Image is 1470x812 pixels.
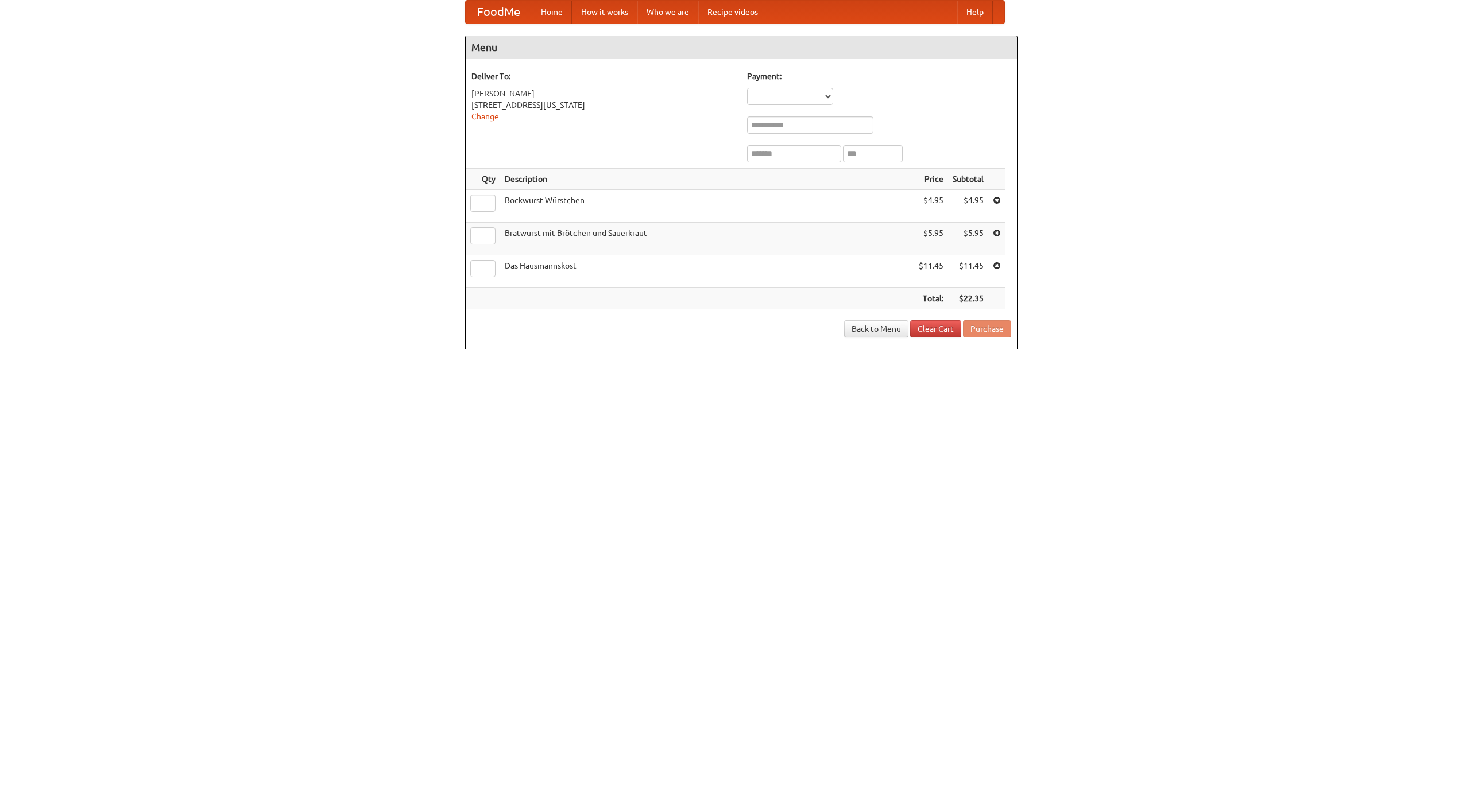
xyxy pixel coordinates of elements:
[500,255,914,288] td: Das Hausmannskost
[500,223,914,255] td: Bratwurst mit Brötchen und Sauerkraut
[910,320,961,337] a: Clear Cart
[948,190,988,223] td: $4.95
[466,169,500,190] th: Qty
[471,88,736,99] div: [PERSON_NAME]
[914,169,948,190] th: Price
[914,288,948,309] th: Total:
[948,255,988,288] td: $11.45
[844,320,908,337] a: Back to Menu
[637,1,698,24] a: Who we are
[948,288,988,309] th: $22.35
[466,36,1017,59] h4: Menu
[957,1,993,24] a: Help
[532,1,572,24] a: Home
[500,169,914,190] th: Description
[572,1,637,24] a: How it works
[471,112,499,121] a: Change
[914,190,948,223] td: $4.95
[471,71,736,82] h5: Deliver To:
[963,320,1011,337] button: Purchase
[471,99,736,111] div: [STREET_ADDRESS][US_STATE]
[948,169,988,190] th: Subtotal
[747,71,1011,82] h5: Payment:
[948,223,988,255] td: $5.95
[500,190,914,223] td: Bockwurst Würstchen
[698,1,767,24] a: Recipe videos
[914,255,948,288] td: $11.45
[466,1,532,24] a: FoodMe
[914,223,948,255] td: $5.95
